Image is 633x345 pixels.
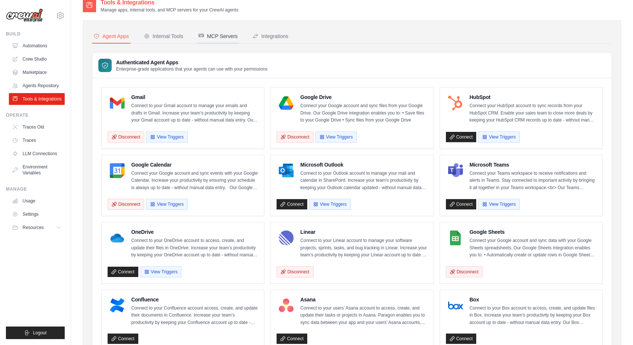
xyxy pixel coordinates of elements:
div: Internal Tools [144,33,183,40]
button: Internal Tools [142,30,185,44]
button: MCP Servers [197,30,239,44]
button: View Triggers [309,199,351,210]
div: Agent Apps [94,33,129,40]
button: View Triggers [146,199,187,210]
a: Environment Variables [9,161,65,179]
button: Agent Apps [92,30,131,44]
p: Connect your Google account and sync files from your Google Drive. Our Google Drive integration e... [300,102,427,124]
div: Integrations [253,33,288,40]
a: Connect [446,132,477,142]
h4: Gmail [131,93,258,101]
p: Connect to your Confluence account access, create, and update their documents in Confluence. Incr... [131,305,258,327]
a: Usage [9,195,65,207]
button: Disconnect [108,199,144,210]
button: Resources [9,222,65,233]
h4: Google Sheets [470,228,596,236]
h4: Google Drive [300,93,427,101]
a: Connect [446,199,477,209]
img: Google Drive Logo [279,96,294,110]
button: View Triggers [478,199,519,210]
a: Traces Old [9,121,65,133]
p: Manage apps, internal tools, and MCP servers for your CrewAI agents [101,7,238,13]
p: Connect to your users’ Asana account to access, create, and update their tasks or projects in Asa... [300,305,427,327]
p: Connect your Google account and sync events with your Google Calendar. Increase your productivity... [131,170,258,192]
img: Google Calendar Logo [110,163,125,178]
a: Connect [446,334,477,344]
div: Manage [6,186,65,192]
img: Gmail Logo [110,96,125,110]
a: Agents Repository [9,80,65,92]
a: Connect [277,334,307,344]
p: Connect to your Linear account to manage your software projects, sprints, tasks, and bug tracking... [300,237,427,259]
h4: Confluence [131,296,258,303]
p: Connect your HubSpot account to sync records from your HubSpot CRM. Enable your sales team to clo... [470,102,596,124]
button: View Triggers [315,131,357,143]
p: Connect to your OneDrive account to access, create, and update their files in OneDrive. Increase ... [131,237,258,259]
img: Box Logo [448,298,463,313]
a: Settings [9,208,65,220]
a: Connect [108,334,138,344]
img: Confluence Logo [110,298,125,313]
a: Connect [277,199,307,209]
h4: Asana [300,296,427,303]
h4: OneDrive [131,228,258,236]
button: Disconnect [446,266,483,277]
button: Disconnect [108,131,144,143]
iframe: Chat Widget [596,310,633,345]
p: Connect to your Outlook account to manage your mail and calendar in SharePoint. Increase your tea... [300,170,427,192]
a: Connect [108,267,138,277]
h4: Microsoft Teams [470,161,596,168]
img: HubSpot Logo [448,96,463,110]
p: Connect your Google account and sync data with your Google Sheets spreadsheets. Our Google Sheets... [470,237,596,259]
img: Microsoft Teams Logo [448,163,463,178]
button: Logout [6,327,65,339]
img: Logo [6,8,43,23]
a: Crew Studio [9,53,65,65]
span: Resources [23,225,44,230]
span: Logout [33,330,47,336]
a: Marketplace [9,66,65,78]
a: Automations [9,40,65,52]
button: View Triggers [146,131,187,143]
button: View Triggers [140,266,182,277]
p: Connect to your Gmail account to manage your emails and drafts in Gmail. Increase your team’s pro... [131,102,258,124]
button: View Triggers [478,131,519,143]
button: Disconnect [277,266,313,277]
img: Microsoft Outlook Logo [279,163,294,178]
button: Disconnect [277,131,313,143]
h3: Authenticated Agent Apps [116,59,268,66]
h4: Microsoft Outlook [300,161,427,168]
h4: HubSpot [470,93,596,101]
div: MCP Servers [198,33,238,40]
div: Operate [6,112,65,118]
div: Build [6,31,65,37]
img: Linear Logo [279,230,294,245]
img: OneDrive Logo [110,230,125,245]
button: Integrations [251,30,290,44]
h4: Linear [300,228,427,236]
p: Connect to your Box account to access, create, and update files in Box. Increase your team’s prod... [470,305,596,327]
p: Connect your Teams workspace to receive notifications and alerts in Teams. Stay connected to impo... [470,170,596,192]
a: Tools & Integrations [9,93,65,105]
a: Traces [9,134,65,146]
a: LLM Connections [9,148,65,160]
p: Enterprise-grade applications that your agents can use with your permissions [116,66,268,72]
h4: Google Calendar [131,161,258,168]
img: Google Sheets Logo [448,230,463,245]
h4: Box [470,296,596,303]
img: Asana Logo [279,298,294,313]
